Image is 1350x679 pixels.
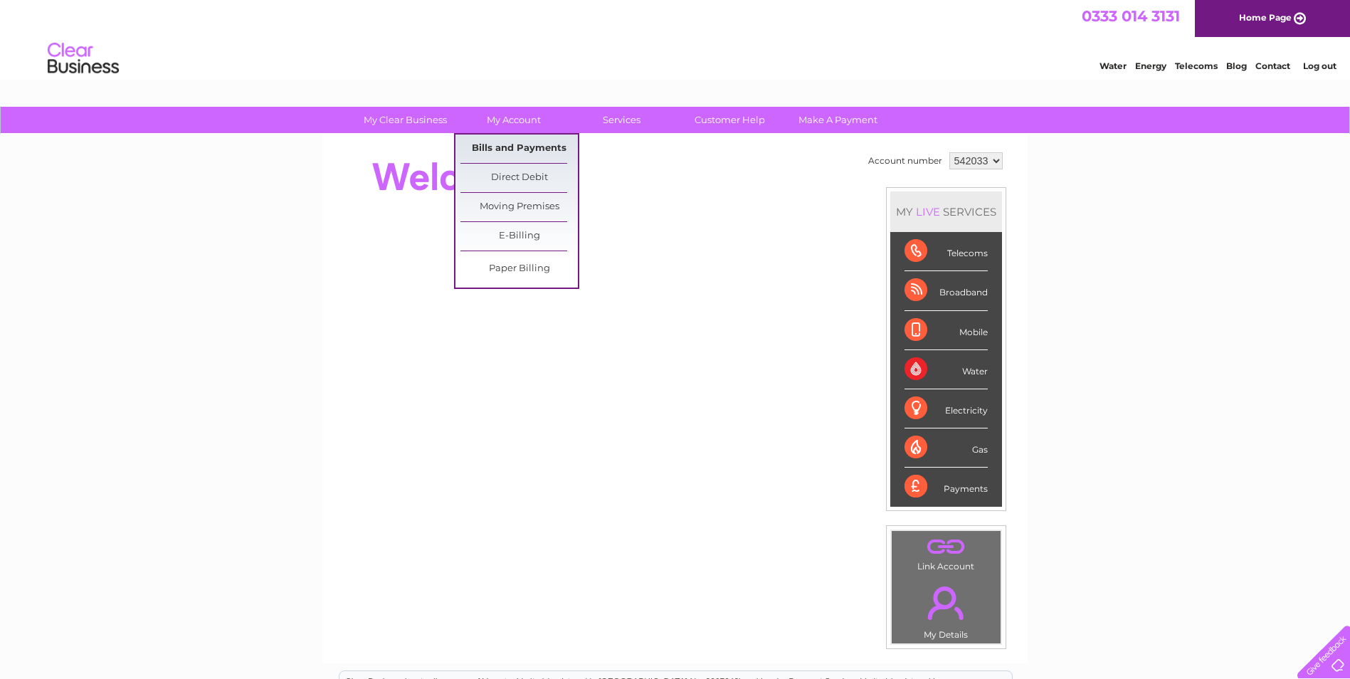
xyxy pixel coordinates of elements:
[865,149,946,173] td: Account number
[905,232,988,271] div: Telecoms
[891,530,1001,575] td: Link Account
[1226,60,1247,71] a: Blog
[455,107,572,133] a: My Account
[1175,60,1218,71] a: Telecoms
[891,574,1001,644] td: My Details
[460,135,578,163] a: Bills and Payments
[460,222,578,251] a: E-Billing
[339,8,1012,69] div: Clear Business is a trading name of Verastar Limited (registered in [GEOGRAPHIC_DATA] No. 3667643...
[460,193,578,221] a: Moving Premises
[460,164,578,192] a: Direct Debit
[905,389,988,428] div: Electricity
[1135,60,1166,71] a: Energy
[1303,60,1336,71] a: Log out
[905,350,988,389] div: Water
[347,107,464,133] a: My Clear Business
[1099,60,1127,71] a: Water
[671,107,789,133] a: Customer Help
[779,107,897,133] a: Make A Payment
[895,535,997,559] a: .
[460,255,578,283] a: Paper Billing
[563,107,680,133] a: Services
[905,311,988,350] div: Mobile
[1255,60,1290,71] a: Contact
[47,37,120,80] img: logo.png
[890,191,1002,232] div: MY SERVICES
[905,428,988,468] div: Gas
[905,468,988,506] div: Payments
[913,205,943,219] div: LIVE
[895,578,997,628] a: .
[905,271,988,310] div: Broadband
[1082,7,1180,25] a: 0333 014 3131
